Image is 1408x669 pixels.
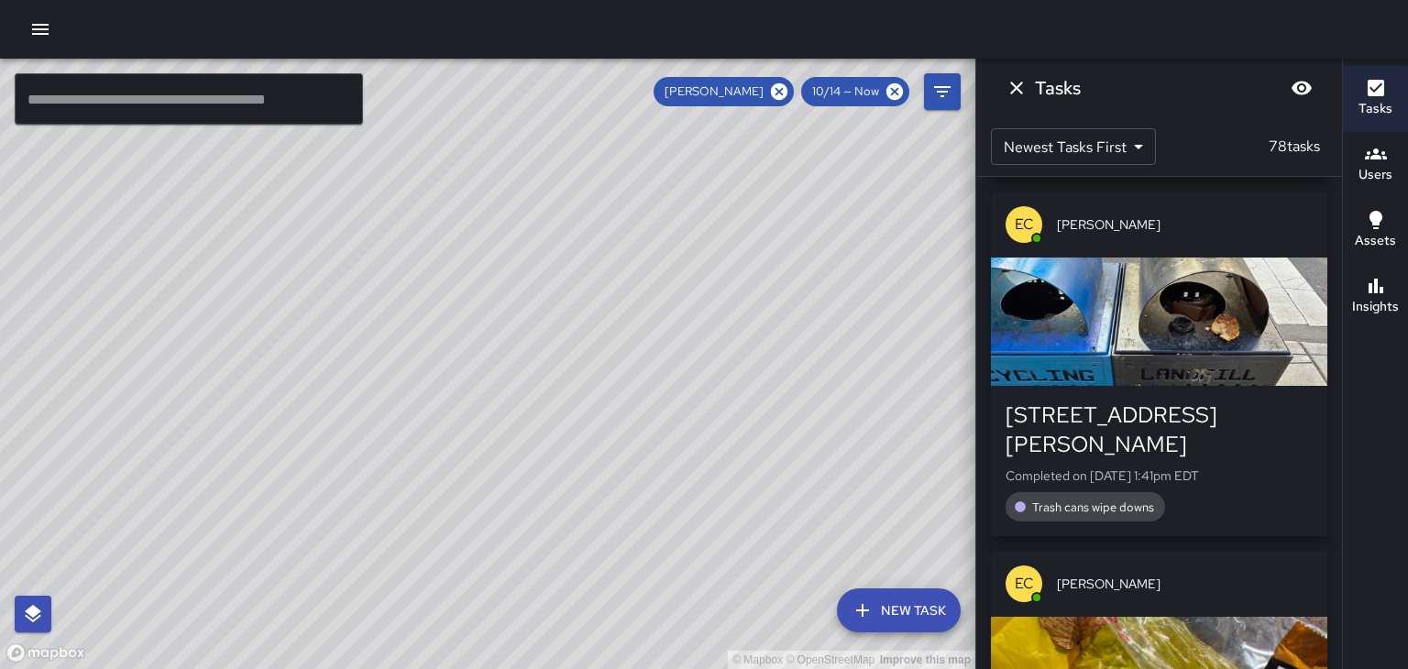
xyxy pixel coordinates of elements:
[654,77,794,106] div: [PERSON_NAME]
[1283,70,1320,106] button: Blur
[1006,400,1313,459] div: [STREET_ADDRESS][PERSON_NAME]
[1352,297,1399,317] h6: Insights
[991,192,1327,536] button: EC[PERSON_NAME][STREET_ADDRESS][PERSON_NAME]Completed on [DATE] 1:41pm EDTTrash cans wipe downs
[1021,499,1165,517] span: Trash cans wipe downs
[1355,231,1396,251] h6: Assets
[1057,215,1313,234] span: [PERSON_NAME]
[1015,214,1034,236] p: EC
[801,82,890,101] span: 10/14 — Now
[1057,575,1313,593] span: [PERSON_NAME]
[1035,73,1081,103] h6: Tasks
[1343,264,1408,330] button: Insights
[837,588,961,632] button: New Task
[801,77,909,106] div: 10/14 — Now
[1358,99,1392,119] h6: Tasks
[1006,466,1313,485] p: Completed on [DATE] 1:41pm EDT
[1358,165,1392,185] h6: Users
[998,70,1035,106] button: Dismiss
[991,128,1156,165] div: Newest Tasks First
[924,73,961,110] button: Filters
[1015,573,1034,595] p: EC
[1343,132,1408,198] button: Users
[1261,136,1327,158] p: 78 tasks
[1343,198,1408,264] button: Assets
[1343,66,1408,132] button: Tasks
[654,82,775,101] span: [PERSON_NAME]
